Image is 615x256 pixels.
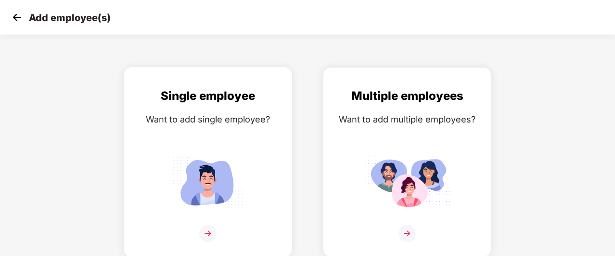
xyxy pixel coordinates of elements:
div: Want to add multiple employees? [333,112,481,126]
div: Multiple employees [333,87,481,105]
img: svg+xml;base64,PHN2ZyB4bWxucz0iaHR0cDovL3d3dy53My5vcmcvMjAwMC9zdmciIHdpZHRoPSIzNiIgaGVpZ2h0PSIzNi... [199,225,217,242]
p: Add employee(s) [29,12,111,24]
img: svg+xml;base64,PHN2ZyB4bWxucz0iaHR0cDovL3d3dy53My5vcmcvMjAwMC9zdmciIGlkPSJNdWx0aXBsZV9lbXBsb3llZS... [364,152,450,212]
div: Single employee [134,87,282,105]
img: svg+xml;base64,PHN2ZyB4bWxucz0iaHR0cDovL3d3dy53My5vcmcvMjAwMC9zdmciIGlkPSJTaW5nbGVfZW1wbG95ZWUiIH... [165,152,251,212]
div: Want to add single employee? [134,112,282,126]
img: svg+xml;base64,PHN2ZyB4bWxucz0iaHR0cDovL3d3dy53My5vcmcvMjAwMC9zdmciIHdpZHRoPSIzMCIgaGVpZ2h0PSIzMC... [10,10,24,24]
img: svg+xml;base64,PHN2ZyB4bWxucz0iaHR0cDovL3d3dy53My5vcmcvMjAwMC9zdmciIHdpZHRoPSIzNiIgaGVpZ2h0PSIzNi... [398,225,416,242]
